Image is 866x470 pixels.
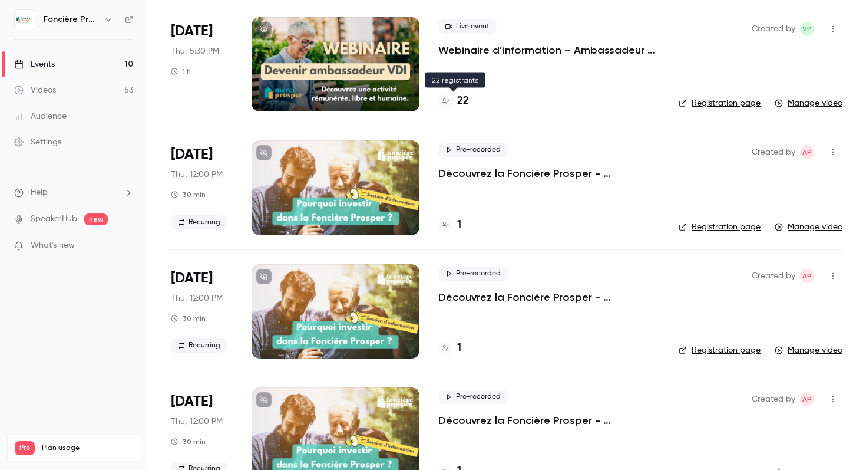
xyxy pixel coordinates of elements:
div: Events [14,58,55,70]
span: Created by [752,145,795,159]
span: Thu, 12:00 PM [171,169,223,180]
img: Foncière Prosper [15,10,34,29]
span: [DATE] [171,269,213,288]
a: Webinaire d’information – Ambassadeur [PERSON_NAME] en VDI [438,43,660,57]
span: Thu, 12:00 PM [171,292,223,304]
span: Created by [752,392,795,406]
span: Pro [15,441,35,455]
a: Manage video [775,97,842,109]
span: Victor Perrazi [800,22,814,36]
span: Anthony PIQUET [800,269,814,283]
div: Aug 21 Thu, 12:00 PM (Europe/Paris) [171,264,233,359]
div: Videos [14,84,56,96]
h4: 22 [457,93,469,109]
span: Plan usage [42,443,133,453]
div: 1 h [171,67,191,76]
span: Recurring [171,338,227,353]
span: AP [802,392,812,406]
div: Aug 28 Thu, 5:30 PM (Europe/Paris) [171,17,233,111]
a: 22 [438,93,469,109]
a: Manage video [775,221,842,233]
span: Created by [752,22,795,36]
span: [DATE] [171,392,213,411]
span: Pre-recorded [438,143,508,157]
span: Thu, 5:30 PM [171,45,219,57]
h6: Foncière Prosper [44,14,99,25]
span: Recurring [171,215,227,229]
a: Registration page [679,344,761,356]
div: Aug 28 Thu, 12:00 PM (Europe/Paris) [171,140,233,235]
span: Pre-recorded [438,390,508,404]
span: Anthony PIQUET [800,392,814,406]
span: Thu, 12:00 PM [171,416,223,428]
span: Live event [438,19,497,34]
div: 30 min [171,314,206,323]
div: Settings [14,136,61,148]
li: help-dropdown-opener [14,186,133,199]
iframe: Noticeable Trigger [119,241,133,251]
a: Découvrez la Foncière Prosper - Générations [DEMOGRAPHIC_DATA] [438,166,660,180]
a: SpeakerHub [31,213,77,225]
a: Manage video [775,344,842,356]
span: [DATE] [171,145,213,164]
span: new [84,213,108,225]
span: AP [802,145,812,159]
a: Découvrez la Foncière Prosper - Générations [DEMOGRAPHIC_DATA] [438,413,660,428]
span: Help [31,186,48,199]
a: 1 [438,217,461,233]
span: Anthony PIQUET [800,145,814,159]
span: Created by [752,269,795,283]
span: Pre-recorded [438,267,508,281]
div: 30 min [171,437,206,446]
div: Audience [14,110,67,122]
span: What's new [31,239,75,252]
div: 30 min [171,190,206,199]
h4: 1 [457,340,461,356]
span: AP [802,269,812,283]
a: Registration page [679,221,761,233]
span: [DATE] [171,22,213,41]
h4: 1 [457,217,461,233]
a: Découvrez la Foncière Prosper - Générations [DEMOGRAPHIC_DATA] [438,290,660,304]
span: VP [802,22,812,36]
a: Registration page [679,97,761,109]
a: 1 [438,340,461,356]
